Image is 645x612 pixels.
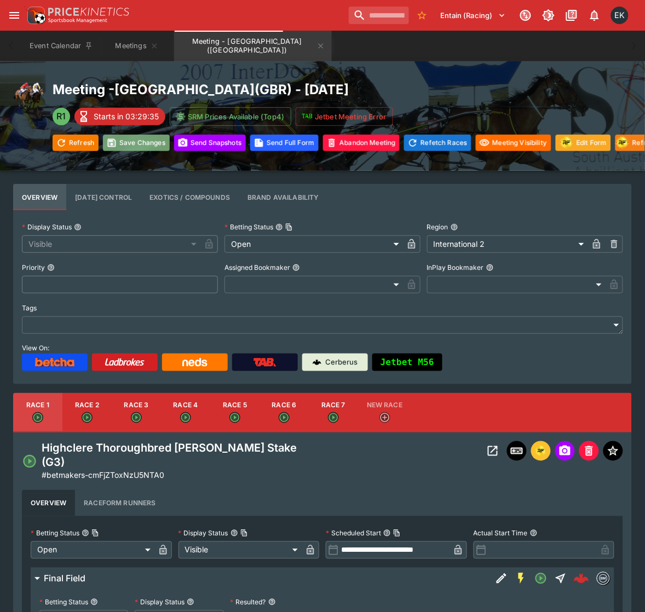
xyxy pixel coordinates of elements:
[174,135,246,151] button: Send Snapshots
[393,529,401,537] button: Copy To Clipboard
[555,441,575,461] span: Send Snapshot
[358,393,411,432] button: New Race
[22,222,72,232] p: Display Status
[31,529,79,538] p: Betting Status
[556,135,611,151] button: Update RacingForm for all races in this meeting
[105,358,145,367] img: Ladbrokes
[161,393,210,432] button: Race 4
[23,31,100,61] button: Event Calendar
[224,263,290,272] p: Assigned Bookmaker
[180,412,191,423] svg: Open
[74,223,82,231] button: Display Status
[210,393,260,432] button: Race 5
[292,264,300,272] button: Assigned Bookmaker
[597,573,609,585] img: betmakers
[22,490,75,516] button: Overview
[22,344,49,352] span: View On:
[483,441,503,461] button: Open Event
[326,357,358,368] p: Cerberus
[231,598,266,607] p: Resulted?
[539,5,558,25] button: Toggle light/dark mode
[4,5,24,25] button: open drawer
[516,5,535,25] button: Connected to PK
[268,598,276,606] button: Resulted?
[141,184,239,210] button: View and edit meeting dividends and compounds.
[112,393,161,432] button: Race 3
[13,81,44,112] img: horse_racing.png
[615,135,630,151] div: racingform
[135,598,185,607] p: Display Status
[48,8,129,16] img: PriceKinetics
[349,7,409,24] input: search
[39,598,88,607] p: Betting Status
[240,529,248,537] button: Copy To Clipboard
[486,264,494,272] button: InPlay Bookmaker
[302,111,313,122] img: jetbet-logo.svg
[427,222,448,232] p: Region
[66,184,141,210] button: Configure each race specific details at once
[91,529,99,537] button: Copy To Clipboard
[530,529,538,537] button: Actual Start Time
[413,7,431,24] button: No Bookmarks
[275,223,283,231] button: Betting StatusCopy To Clipboard
[229,412,240,423] svg: Open
[574,571,589,586] img: logo-cerberus--red.svg
[239,184,328,210] button: Configure brand availability for the meeting
[42,470,164,481] p: Copy To Clipboard
[48,18,107,23] img: Sportsbook Management
[131,412,142,423] svg: Open
[597,572,610,585] div: betmakers
[531,441,551,461] button: racingform
[279,412,290,423] svg: Open
[22,303,37,313] p: Tags
[90,598,98,606] button: Betting Status
[551,569,571,588] button: Straight
[82,529,89,537] button: Betting StatusCopy To Clipboard
[608,3,632,27] button: Emily Kim
[187,598,194,606] button: Display Status
[571,568,592,590] a: 5e030b99-7a62-4906-bf4d-b4b3b76f4488
[35,358,74,367] img: Betcha
[47,264,55,272] button: Priority
[53,135,99,151] button: Refresh
[326,529,381,538] p: Scheduled Start
[32,412,43,423] svg: Open
[178,541,302,559] div: Visible
[603,441,623,461] button: Set Featured Event
[13,184,66,210] button: Base meeting details
[250,135,319,151] button: Send Full Form
[574,571,589,586] div: 5e030b99-7a62-4906-bf4d-b4b3b76f4488
[434,7,512,24] button: Select Tenant
[22,235,200,253] div: Visible
[75,490,164,516] button: Raceform Runners
[474,529,528,538] p: Actual Start Time
[579,445,599,456] span: Mark an event as closed and abandoned.
[383,529,391,537] button: Scheduled StartCopy To Clipboard
[427,235,588,253] div: International 2
[170,107,291,126] button: SRM Prices Available (Top4)
[22,454,37,469] svg: Open
[254,358,277,367] img: TabNZ
[585,5,604,25] button: Notifications
[13,393,62,432] button: Race 1
[231,529,238,537] button: Display StatusCopy To Clipboard
[296,107,393,126] button: Jetbet Meeting Error
[427,263,484,272] p: InPlay Bookmaker
[174,31,332,61] button: Meeting - Newbury (UK)
[285,223,293,231] button: Copy To Clipboard
[507,441,527,461] button: Inplay
[302,354,368,371] a: Cerberus
[534,445,548,457] img: racingform.png
[62,393,112,432] button: Race 2
[22,263,45,272] p: Priority
[103,135,170,151] button: Save Changes
[82,412,93,423] svg: Open
[224,235,403,253] div: Open
[24,4,46,26] img: PriceKinetics Logo
[451,223,458,231] button: Region
[31,541,154,559] div: Open
[534,444,548,458] div: racingform
[42,441,319,470] h4: Highclere Thoroughbred [PERSON_NAME] Stake (G3)
[562,5,581,25] button: Documentation
[102,31,172,61] button: Meetings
